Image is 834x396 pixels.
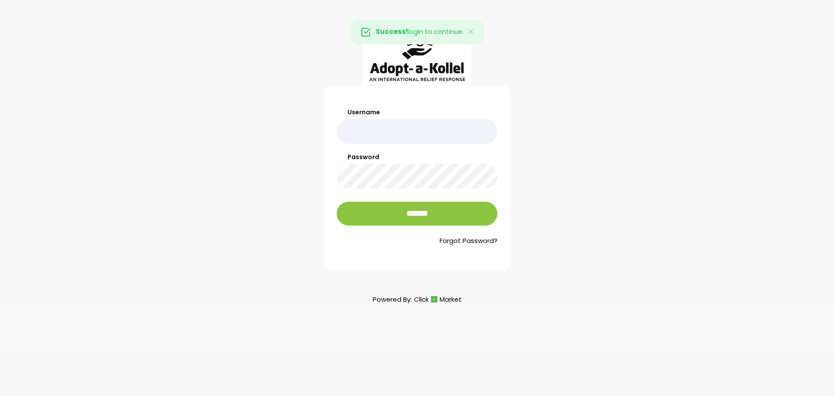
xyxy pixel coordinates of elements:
strong: Success! [376,27,408,36]
a: Forgot Password? [337,236,497,246]
button: Close [459,20,484,44]
label: Password [337,153,497,162]
img: cm_icon.png [431,296,437,303]
div: login to continue. [350,20,484,44]
a: ClickMarket [414,293,462,305]
label: Username [337,108,497,117]
img: aak_logo_sm.jpeg [363,23,471,86]
p: Powered By: [373,293,462,305]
